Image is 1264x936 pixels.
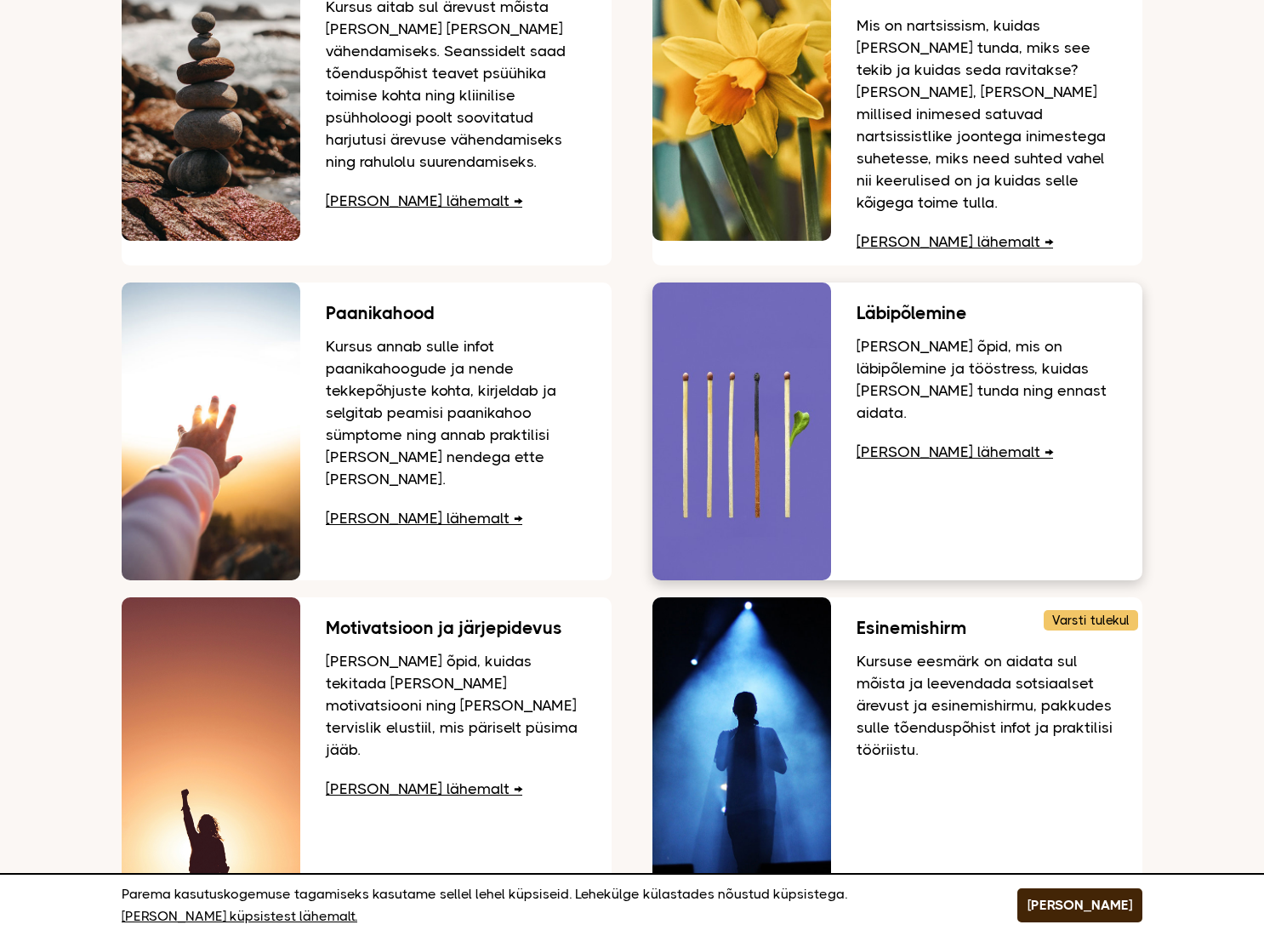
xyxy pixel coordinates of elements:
p: Parema kasutuskogemuse tagamiseks kasutame sellel lehel küpsiseid. Lehekülge külastades nõustud k... [122,883,975,927]
a: [PERSON_NAME] lähemalt [326,192,522,209]
p: [PERSON_NAME] õpid, kuidas tekitada [PERSON_NAME] motivatsiooni ning [PERSON_NAME] tervislik elus... [326,650,586,761]
a: [PERSON_NAME] lähemalt [326,780,522,797]
img: Inimene laval esinemas [652,597,831,895]
p: Mis on nartsissism, kuidas [PERSON_NAME] tunda, miks see tekib ja kuidas seda ravitakse? [PERSON_... [857,14,1117,214]
h3: Motivatsioon ja järjepidevus [326,619,586,637]
h3: Paanikahood [326,304,586,322]
img: Mees kätte õhku tõstmas, taustaks päikeseloojang [122,597,300,895]
a: [PERSON_NAME] lähemalt [857,443,1053,460]
h3: Läbipõlemine [857,304,1117,322]
p: Kursuse eesmärk on aidata sul mõista ja leevendada sotsiaalset ärevust ja esinemishirmu, pakkudes... [857,650,1117,761]
p: [PERSON_NAME] õpid, mis on läbipõlemine ja tööstress, kuidas [PERSON_NAME] tunda ning ennast aidata. [857,335,1117,424]
img: Käsi suunatud loojuva päikse suunas [122,283,300,580]
a: [PERSON_NAME] lähemalt [326,510,522,527]
p: Kursus annab sulle infot paanikahoogude ja nende tekkepõhjuste kohta, kirjeldab ja selgitab peami... [326,335,586,490]
img: Viis tikku, üks põlenud [652,283,831,580]
button: [PERSON_NAME] [1017,888,1142,922]
a: [PERSON_NAME] küpsistest lähemalt. [122,905,357,927]
a: [PERSON_NAME] lähemalt [857,233,1053,250]
h3: Esinemishirm [857,619,1117,637]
